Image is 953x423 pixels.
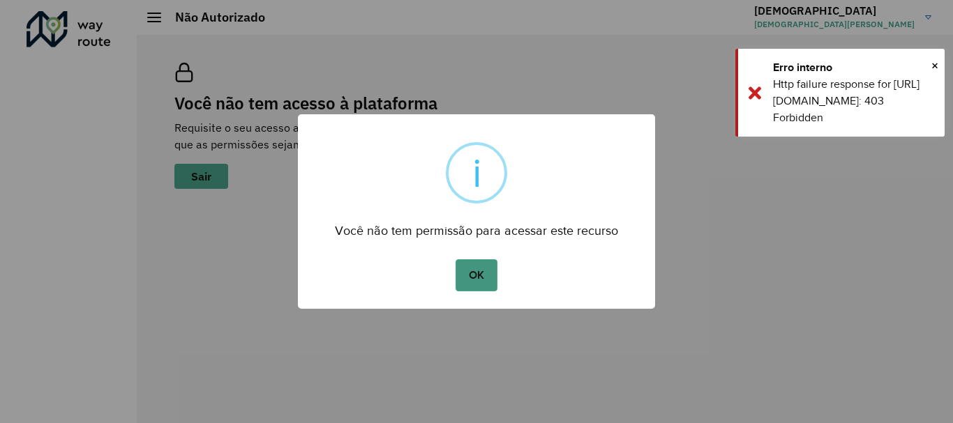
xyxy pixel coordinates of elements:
[931,55,938,76] button: Close
[298,210,655,242] div: Você não tem permissão para acessar este recurso
[472,145,481,201] div: i
[773,59,934,76] div: Erro interno
[773,76,934,126] div: Http failure response for [URL][DOMAIN_NAME]: 403 Forbidden
[931,55,938,76] span: ×
[456,259,497,291] button: OK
